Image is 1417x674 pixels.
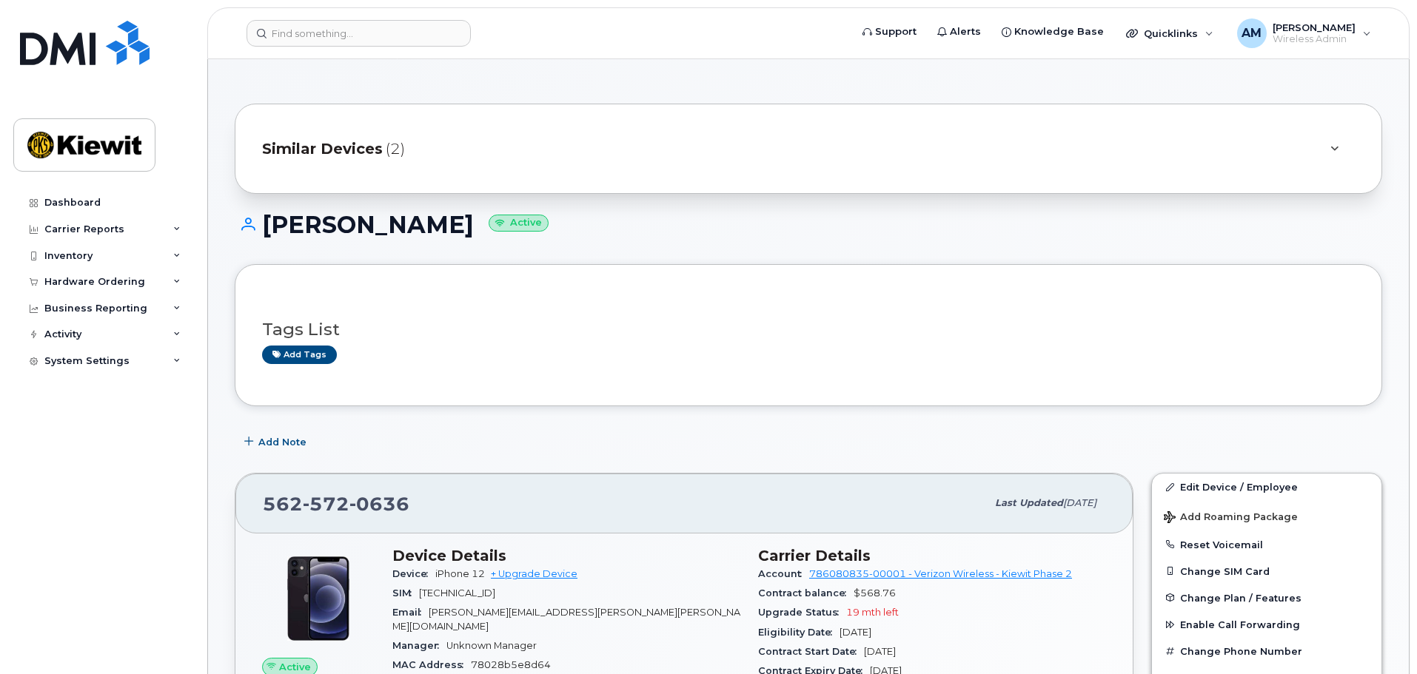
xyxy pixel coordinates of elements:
[1152,531,1381,558] button: Reset Voicemail
[1152,611,1381,638] button: Enable Call Forwarding
[349,493,409,515] span: 0636
[1164,511,1298,525] span: Add Roaming Package
[1152,501,1381,531] button: Add Roaming Package
[274,554,363,643] img: iPhone_12.jpg
[758,587,854,599] span: Contract balance
[262,320,1355,339] h3: Tags List
[758,646,864,657] span: Contract Start Date
[392,659,471,670] span: MAC Address
[446,640,537,651] span: Unknown Manager
[1152,558,1381,584] button: Change SIM Card
[1152,474,1381,500] a: Edit Device / Employee
[1063,497,1096,508] span: [DATE]
[758,547,1106,565] h3: Carrier Details
[386,138,405,160] span: (2)
[279,660,311,674] span: Active
[1180,619,1300,630] span: Enable Call Forwarding
[392,640,446,651] span: Manager
[435,568,485,579] span: iPhone 12
[262,346,337,364] a: Add tags
[995,497,1063,508] span: Last updated
[491,568,577,579] a: + Upgrade Device
[840,627,871,638] span: [DATE]
[392,607,740,631] span: [PERSON_NAME][EMAIL_ADDRESS][PERSON_NAME][PERSON_NAME][DOMAIN_NAME]
[235,428,319,455] button: Add Note
[262,138,383,160] span: Similar Devices
[864,646,896,657] span: [DATE]
[392,547,740,565] h3: Device Details
[392,587,419,599] span: SIM
[809,568,1072,579] a: 786080835-00001 - Verizon Wireless - Kiewit Phase 2
[489,215,549,232] small: Active
[1180,592,1302,603] span: Change Plan / Features
[1353,610,1406,663] iframe: Messenger Launcher
[758,568,809,579] span: Account
[392,568,435,579] span: Device
[303,493,349,515] span: 572
[758,627,840,638] span: Eligibility Date
[235,212,1382,237] h1: [PERSON_NAME]
[846,607,899,618] span: 19 mth left
[1152,584,1381,611] button: Change Plan / Features
[1152,638,1381,664] button: Change Phone Number
[471,659,551,670] span: 78028b5e8d64
[419,587,495,599] span: [TECHNICAL_ID]
[758,607,846,618] span: Upgrade Status
[854,587,896,599] span: $568.76
[263,493,409,515] span: 562
[258,435,306,449] span: Add Note
[392,607,429,618] span: Email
